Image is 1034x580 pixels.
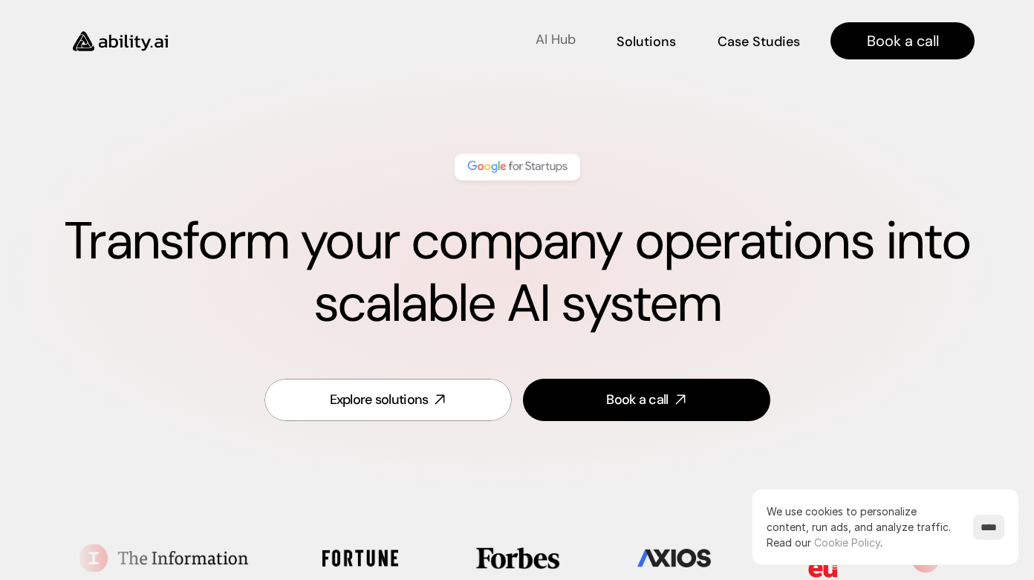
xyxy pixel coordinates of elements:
[264,379,512,421] a: Explore solutions
[536,30,576,49] p: AI Hub
[814,536,880,549] a: Cookie Policy
[718,33,800,51] p: Case Studies
[767,504,958,550] p: We use cookies to personalize content, run ads, and analyze traffic.
[867,30,939,51] p: Book a call
[606,391,668,409] div: Book a call
[59,210,975,335] h1: Transform your company operations into scalable AI system
[535,28,576,54] a: AI Hub
[189,22,975,59] nav: Main navigation
[767,536,882,549] span: Read our .
[830,22,975,59] a: Book a call
[617,28,676,54] a: Solutions
[523,379,770,421] a: Book a call
[717,28,801,54] a: Case Studies
[330,391,429,409] div: Explore solutions
[617,33,676,51] p: Solutions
